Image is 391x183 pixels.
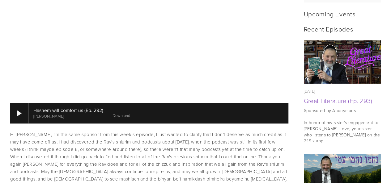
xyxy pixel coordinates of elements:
h2: Recent Episodes [304,25,381,33]
p: Sponsored by Anonymous In honor of my sister’s engagement to [PERSON_NAME]. Love, your sister who... [304,107,381,144]
time: [DATE] [304,88,315,94]
a: Great Literature (Ep. 293) [304,96,372,105]
p: Hi [PERSON_NAME], I'm the same sponsor from this week's episode, I just wanted to clarify that I ... [10,131,288,183]
img: Great Literature (Ep. 293) [304,40,381,84]
h2: Upcoming Events [304,10,381,18]
a: Great Literature (Ep. 293) [304,40,381,84]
